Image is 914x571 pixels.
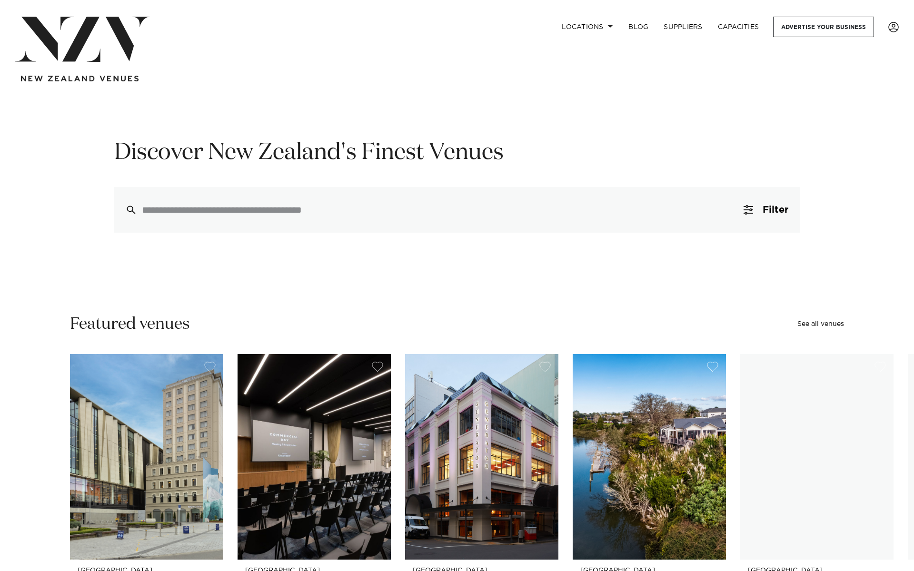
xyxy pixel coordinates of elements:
h1: Discover New Zealand's Finest Venues [114,138,800,168]
img: new-zealand-venues-text.png [21,76,139,82]
a: Locations [554,17,621,37]
img: nzv-logo.png [15,17,150,62]
a: BLOG [621,17,656,37]
h2: Featured venues [70,314,190,335]
span: Filter [763,205,788,215]
a: See all venues [797,321,844,327]
a: Capacities [710,17,767,37]
a: SUPPLIERS [656,17,710,37]
a: Advertise your business [773,17,874,37]
button: Filter [732,187,800,233]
